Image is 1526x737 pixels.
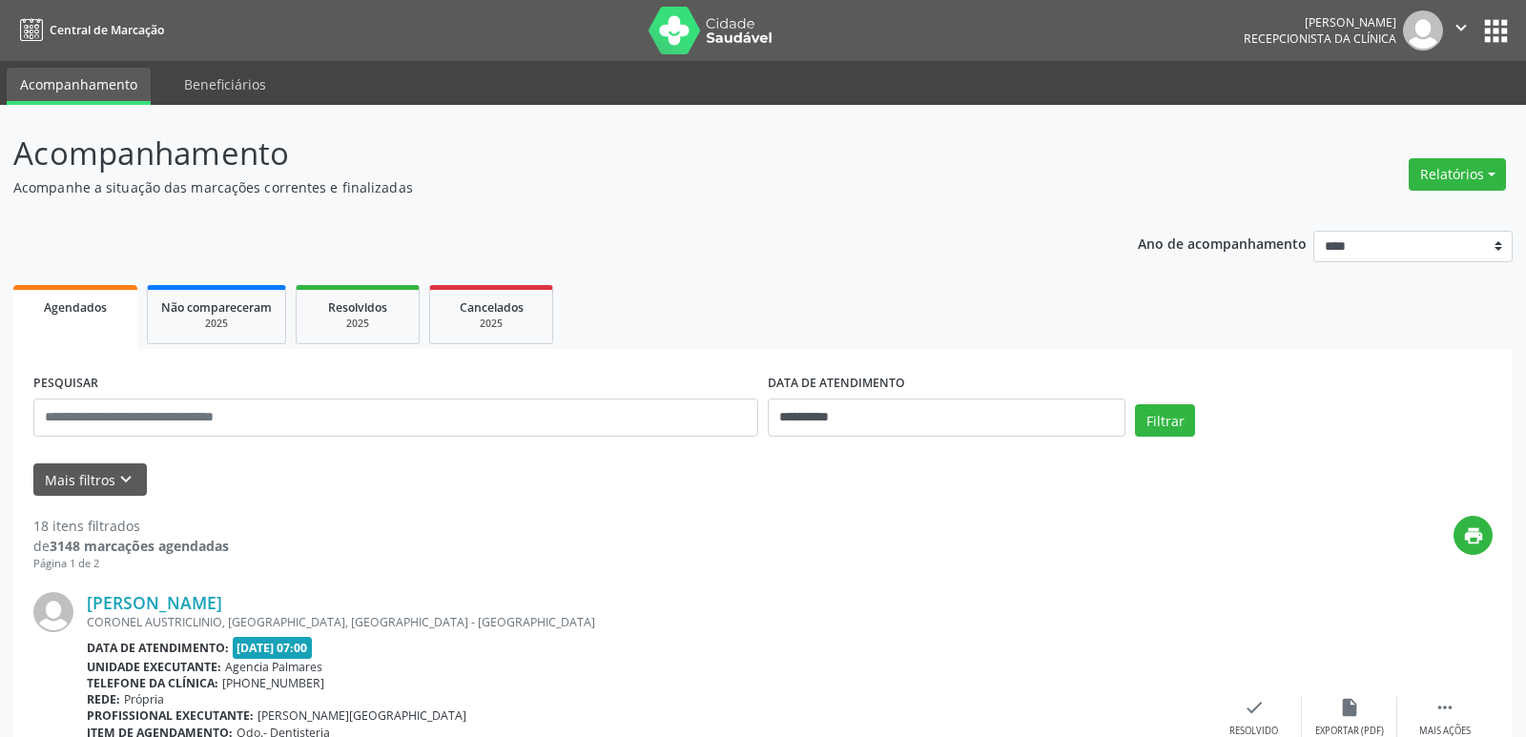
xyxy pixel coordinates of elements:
[33,516,229,536] div: 18 itens filtrados
[50,537,229,555] strong: 3148 marcações agendadas
[1443,10,1479,51] button: 
[443,317,539,331] div: 2025
[161,299,272,316] span: Não compareceram
[1244,31,1396,47] span: Recepcionista da clínica
[87,640,229,656] b: Data de atendimento:
[1451,17,1472,38] i: 
[87,691,120,707] b: Rede:
[1339,697,1360,718] i: insert_drive_file
[13,14,164,46] a: Central de Marcação
[50,22,164,38] span: Central de Marcação
[1403,10,1443,51] img: img
[87,614,1206,630] div: CORONEL AUSTRICLINIO, [GEOGRAPHIC_DATA], [GEOGRAPHIC_DATA] - [GEOGRAPHIC_DATA]
[87,707,254,724] b: Profissional executante:
[460,299,524,316] span: Cancelados
[33,369,98,399] label: PESQUISAR
[33,463,147,497] button: Mais filtroskeyboard_arrow_down
[7,68,151,105] a: Acompanhamento
[87,659,221,675] b: Unidade executante:
[33,556,229,572] div: Página 1 de 2
[768,369,905,399] label: DATA DE ATENDIMENTO
[1244,697,1265,718] i: check
[87,592,222,613] a: [PERSON_NAME]
[1244,14,1396,31] div: [PERSON_NAME]
[44,299,107,316] span: Agendados
[13,177,1062,197] p: Acompanhe a situação das marcações correntes e finalizadas
[161,317,272,331] div: 2025
[233,637,313,659] span: [DATE] 07:00
[1463,525,1484,546] i: print
[124,691,164,707] span: Própria
[258,707,466,724] span: [PERSON_NAME][GEOGRAPHIC_DATA]
[222,675,324,691] span: [PHONE_NUMBER]
[1135,404,1195,437] button: Filtrar
[87,675,218,691] b: Telefone da clínica:
[115,469,136,490] i: keyboard_arrow_down
[13,130,1062,177] p: Acompanhamento
[171,68,279,101] a: Beneficiários
[1454,516,1493,555] button: print
[33,536,229,556] div: de
[225,659,322,675] span: Agencia Palmares
[1434,697,1455,718] i: 
[1479,14,1513,48] button: apps
[1138,231,1307,255] p: Ano de acompanhamento
[1409,158,1506,191] button: Relatórios
[33,592,73,632] img: img
[310,317,405,331] div: 2025
[328,299,387,316] span: Resolvidos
